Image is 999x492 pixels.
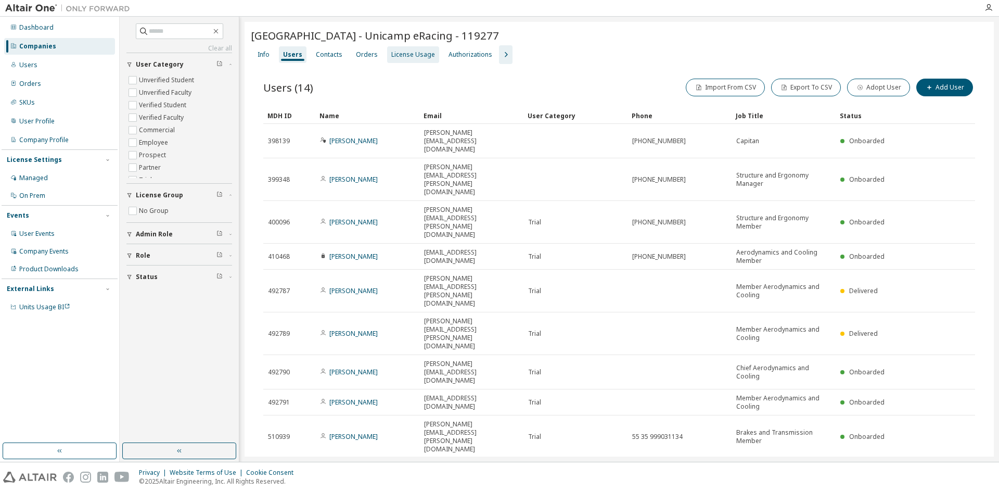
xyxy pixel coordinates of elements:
span: Onboarded [849,432,885,441]
button: User Category [126,53,232,76]
div: Companies [19,42,56,51]
p: © 2025 Altair Engineering, Inc. All Rights Reserved. [139,477,300,486]
div: Product Downloads [19,265,79,273]
div: Users [283,51,302,59]
span: 400096 [268,218,290,226]
span: Clear filter [216,251,223,260]
span: Chief Aerodynamics and Cooling [736,364,831,381]
span: Structure and Ergonomy Member [736,214,831,231]
span: [PERSON_NAME][EMAIL_ADDRESS][PERSON_NAME][DOMAIN_NAME] [424,420,519,453]
span: Onboarded [849,398,885,407]
span: Member Aerodynamics and Cooling [736,325,831,342]
a: [PERSON_NAME] [329,252,378,261]
button: Add User [916,79,973,96]
button: Import From CSV [686,79,765,96]
div: Users [19,61,37,69]
span: Trial [528,433,541,441]
div: User Category [528,107,623,124]
span: [PHONE_NUMBER] [632,175,686,184]
span: Users (14) [263,80,313,95]
div: Managed [19,174,48,182]
a: [PERSON_NAME] [329,136,378,145]
span: Clear filter [216,273,223,281]
span: [PERSON_NAME][EMAIL_ADDRESS][DOMAIN_NAME] [424,360,519,385]
span: [PERSON_NAME][EMAIL_ADDRESS][PERSON_NAME][DOMAIN_NAME] [424,206,519,239]
div: Authorizations [449,51,492,59]
div: Company Profile [19,136,69,144]
div: Privacy [139,469,170,477]
div: Phone [632,107,727,124]
span: [PERSON_NAME][EMAIL_ADDRESS][DOMAIN_NAME] [424,129,519,154]
span: [EMAIL_ADDRESS][DOMAIN_NAME] [424,394,519,411]
div: Orders [19,80,41,88]
img: altair_logo.svg [3,472,57,483]
div: Website Terms of Use [170,469,246,477]
div: MDH ID [267,107,311,124]
span: Onboarded [849,136,885,145]
span: Trial [528,218,541,226]
label: Trial [139,174,154,186]
div: Job Title [736,107,831,124]
span: Clear filter [216,191,223,199]
span: Aerodynamics and Cooling Member [736,248,831,265]
div: Contacts [316,51,342,59]
div: Cookie Consent [246,469,300,477]
div: Events [7,211,29,220]
span: Onboarded [849,175,885,184]
span: Structure and Ergonomy Manager [736,171,831,188]
span: 510939 [268,433,290,441]
button: Admin Role [126,223,232,246]
span: 55 35 999031134 [632,433,683,441]
div: License Settings [7,156,62,164]
span: Member Aerodynamics and Cooling [736,283,831,299]
img: facebook.svg [63,472,74,483]
a: [PERSON_NAME] [329,286,378,295]
span: Onboarded [849,368,885,376]
div: License Usage [391,51,435,59]
span: [EMAIL_ADDRESS][DOMAIN_NAME] [424,248,519,265]
span: Onboarded [849,218,885,226]
span: Status [136,273,158,281]
span: Units Usage BI [19,302,70,311]
div: SKUs [19,98,35,107]
div: Name [319,107,415,124]
div: User Profile [19,117,55,125]
button: Status [126,266,232,288]
span: License Group [136,191,183,199]
span: Admin Role [136,230,173,238]
a: [PERSON_NAME] [329,329,378,338]
span: Trial [528,398,541,407]
span: Trial [528,253,541,261]
span: Onboarded [849,252,885,261]
span: [PERSON_NAME][EMAIL_ADDRESS][PERSON_NAME][DOMAIN_NAME] [424,317,519,350]
span: Trial [528,368,541,376]
div: User Events [19,230,55,238]
div: External Links [7,285,54,293]
span: Delivered [849,329,878,338]
span: 398139 [268,137,290,145]
label: Prospect [139,149,168,161]
img: youtube.svg [114,472,130,483]
a: Clear all [126,44,232,53]
a: [PERSON_NAME] [329,398,378,407]
div: Company Events [19,247,69,256]
a: [PERSON_NAME] [329,432,378,441]
a: [PERSON_NAME] [329,175,378,184]
div: Info [258,51,270,59]
span: Brakes and Transmission Member [736,428,831,445]
a: [PERSON_NAME] [329,218,378,226]
span: 399348 [268,175,290,184]
img: instagram.svg [80,472,91,483]
div: Orders [356,51,378,59]
button: Adopt User [847,79,910,96]
span: Member Aerodynamics and Cooling [736,394,831,411]
label: Partner [139,161,163,174]
span: 492789 [268,330,290,338]
span: [PERSON_NAME][EMAIL_ADDRESS][PERSON_NAME][DOMAIN_NAME] [424,163,519,196]
span: Capitan [736,137,759,145]
span: Trial [528,330,541,338]
span: [PHONE_NUMBER] [632,218,686,226]
img: linkedin.svg [97,472,108,483]
img: Altair One [5,3,135,14]
span: 492790 [268,368,290,376]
